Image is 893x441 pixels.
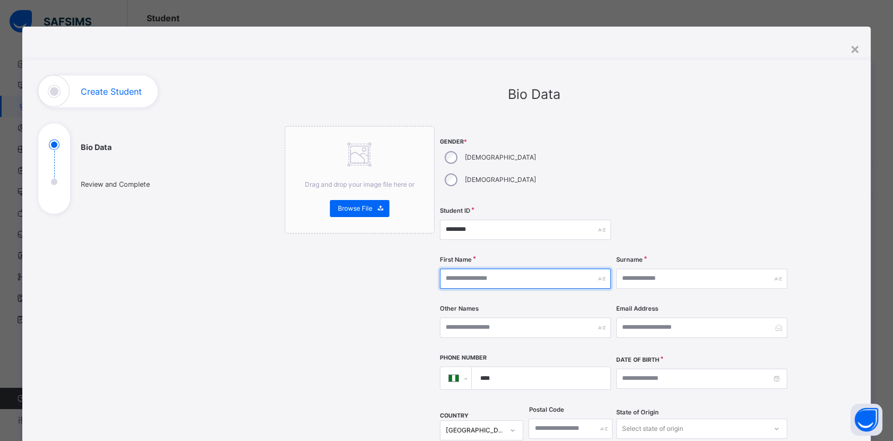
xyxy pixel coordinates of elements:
[622,419,683,439] div: Select state of origin
[440,138,611,146] span: Gender
[616,356,659,364] label: Date of Birth
[440,304,479,313] label: Other Names
[851,404,882,436] button: Open asap
[616,408,659,417] span: State of Origin
[616,255,643,264] label: Surname
[81,87,142,96] h1: Create Student
[305,180,414,188] span: Drag and drop your image file here or
[285,126,435,234] div: Drag and drop your image file here orBrowse File
[440,206,470,215] label: Student ID
[850,37,860,60] div: ×
[440,354,487,362] label: Phone Number
[508,86,560,102] span: Bio Data
[465,153,536,162] label: [DEMOGRAPHIC_DATA]
[529,405,564,414] label: Postal Code
[616,304,658,313] label: Email Address
[440,412,469,419] span: COUNTRY
[338,204,372,213] span: Browse File
[465,175,536,185] label: [DEMOGRAPHIC_DATA]
[446,426,504,435] div: [GEOGRAPHIC_DATA]
[440,255,472,264] label: First Name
